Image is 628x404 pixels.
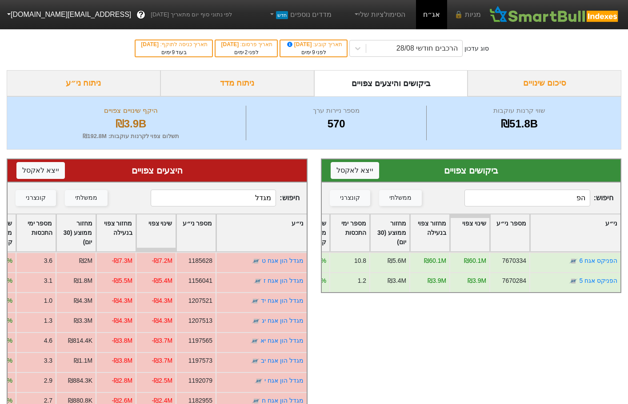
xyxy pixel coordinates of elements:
[18,132,244,141] div: תשלום צפוי לקרנות עוקבות : ₪192.8M
[464,44,489,53] div: סוג עדכון
[26,193,46,203] div: קונצרני
[188,296,212,305] div: 1207521
[569,277,578,285] img: tase link
[429,106,610,116] div: שווי קרנות עוקבות
[188,276,212,285] div: 1156041
[488,6,621,24] img: SmartBull
[152,276,172,285] div: -₪5.4M
[250,337,259,345] img: tase link
[464,190,590,206] input: 97 רשומות...
[16,162,65,179] button: ייצא לאקסל
[245,49,248,55] span: 2
[286,41,313,48] span: [DATE]
[251,356,260,365] img: tase link
[141,41,160,48] span: [DATE]
[260,337,304,344] a: מגדל הון אגח יא
[188,356,212,365] div: 1197573
[331,162,379,179] button: ייצא לאקסל
[370,214,409,251] div: Toggle SortBy
[261,357,304,364] a: מגדל הון אגח יב
[112,356,132,365] div: -₪3.8M
[44,316,52,325] div: 1.3
[468,70,621,96] div: סיכום שינויים
[44,256,52,265] div: 3.6
[331,164,612,177] div: ביקושים צפויים
[112,316,132,325] div: -₪4.3M
[188,376,212,385] div: 1192079
[261,297,304,304] a: מגדל הון אגח יד
[79,256,92,265] div: ₪2M
[276,11,288,19] span: חדש
[220,48,272,56] div: לפני ימים
[56,214,96,251] div: Toggle SortBy
[96,214,136,251] div: Toggle SortBy
[312,49,315,55] span: 9
[502,276,526,285] div: 7670284
[112,276,132,285] div: -₪5.5M
[389,193,412,203] div: ממשלתי
[388,256,406,265] div: ₪5.6M
[285,40,342,48] div: תאריך קובע :
[74,316,92,325] div: ₪3.3M
[252,257,260,265] img: tase link
[152,316,172,325] div: -₪4.3M
[424,256,446,265] div: ₪60.1M
[354,256,366,265] div: 10.8
[314,70,468,96] div: ביקושים והיצעים צפויים
[253,277,262,285] img: tase link
[152,376,172,385] div: -₪2.5M
[188,256,212,265] div: 1185628
[112,336,132,345] div: -₪3.8M
[140,40,208,48] div: תאריך כניסה לתוקף :
[152,336,172,345] div: -₪3.7M
[379,190,422,206] button: ממשלתי
[340,193,360,203] div: קונצרני
[580,257,617,264] a: הפניקס אגח 6
[468,276,486,285] div: ₪3.9M
[464,190,613,206] span: חיפוש :
[248,106,424,116] div: מספר ניירות ערך
[262,317,304,324] a: מגדל הון אגח יג
[330,190,370,206] button: קונצרני
[262,257,304,264] a: מגדל הון אגח ט
[44,296,52,305] div: 1.0
[151,190,300,206] span: חיפוש :
[68,336,92,345] div: ₪814.4K
[428,276,446,285] div: ₪3.9M
[188,336,212,345] div: 1197565
[254,376,263,385] img: tase link
[396,43,458,54] div: הרכבים חודשי 28/08
[112,376,132,385] div: -₪2.8M
[139,9,144,21] span: ?
[221,41,240,48] span: [DATE]
[65,190,108,206] button: ממשלתי
[264,377,304,384] a: מגדל הון אגח י
[16,190,56,206] button: קונצרני
[490,214,529,251] div: Toggle SortBy
[74,276,92,285] div: ₪1.8M
[16,214,56,251] div: Toggle SortBy
[18,116,244,132] div: ₪3.9B
[358,276,366,285] div: 1.2
[74,356,92,365] div: ₪1.1M
[152,356,172,365] div: -₪3.7M
[44,336,52,345] div: 4.6
[429,116,610,132] div: ₪51.8B
[248,116,424,132] div: 570
[530,214,620,251] div: Toggle SortBy
[7,70,160,96] div: ניתוח ני״ע
[74,296,92,305] div: ₪4.3M
[172,49,175,55] span: 9
[151,190,276,206] input: 473 רשומות...
[16,164,298,177] div: היצעים צפויים
[112,296,132,305] div: -₪4.3M
[188,316,212,325] div: 1207513
[44,376,52,385] div: 2.9
[252,317,260,325] img: tase link
[569,257,578,265] img: tase link
[160,70,314,96] div: ניתוח מדד
[388,276,406,285] div: ₪3.4M
[136,214,176,251] div: Toggle SortBy
[285,48,342,56] div: לפני ימים
[464,256,486,265] div: ₪60.1M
